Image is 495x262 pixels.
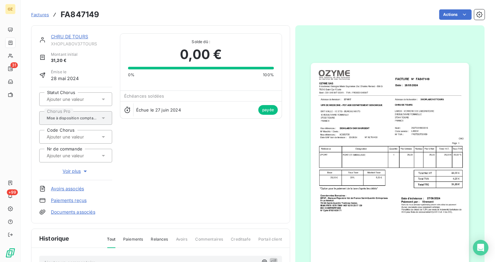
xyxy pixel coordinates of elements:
button: Voir plus [39,168,112,175]
img: Logo LeanPay [5,248,16,258]
span: Voir plus [63,168,88,174]
div: OZ [5,4,16,14]
button: Actions [439,9,472,20]
a: Factures [31,11,49,18]
a: Avoirs associés [51,185,84,192]
input: Ajouter une valeur [46,96,111,102]
div: Open Intercom Messenger [473,240,489,256]
span: Avoirs [176,236,188,247]
span: 100% [263,72,274,78]
span: Relances [151,236,168,247]
span: Tout [107,236,116,248]
span: 0,00 € [180,45,222,64]
span: Échéances soldées [124,93,164,99]
a: Paiements reçus [51,197,87,204]
span: Montant initial [51,52,77,57]
span: Paiements [123,236,143,247]
span: Émise le [51,69,79,75]
span: 28 mai 2024 [51,75,79,82]
span: payée [258,105,278,115]
span: Échue le 27 juin 2024 [136,107,181,113]
span: Portail client [258,236,282,247]
input: Ajouter une valeur [46,134,111,140]
span: 0% [128,72,135,78]
span: +99 [7,189,18,195]
span: Creditsafe [231,236,251,247]
a: Documents associés [51,209,95,215]
span: Solde dû : [128,39,274,45]
span: 31,20 € [51,57,77,64]
span: 31 [10,62,18,68]
input: Ajouter une valeur [46,153,111,159]
h3: FA847149 [61,9,99,20]
span: Commentaires [195,236,223,247]
span: Factures [31,12,49,17]
span: Mise à disposition comptable [47,116,98,120]
a: CHRU DE TOURS [51,34,88,39]
span: Historique [39,234,69,243]
span: XHOPLABOV37TOURS [51,41,112,46]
